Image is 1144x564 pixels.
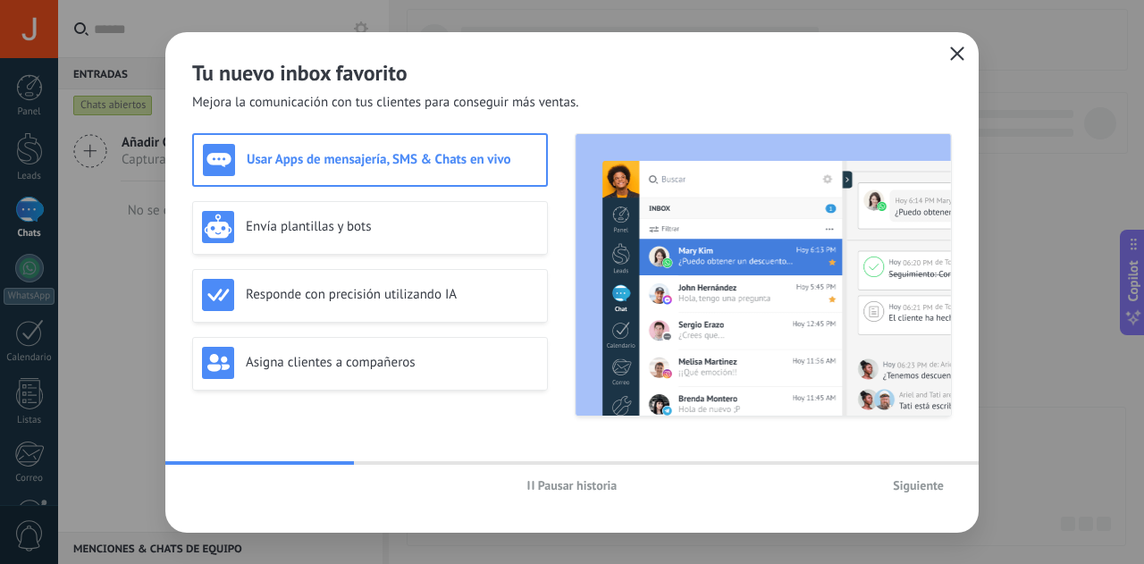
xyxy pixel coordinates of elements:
span: Mejora la comunicación con tus clientes para conseguir más ventas. [192,94,579,112]
span: Siguiente [893,479,944,492]
h2: Tu nuevo inbox favorito [192,59,952,87]
button: Pausar historia [519,472,626,499]
h3: Responde con precisión utilizando IA [246,286,538,303]
h3: Asigna clientes a compañeros [246,354,538,371]
h3: Envía plantillas y bots [246,218,538,235]
h3: Usar Apps de mensajería, SMS & Chats en vivo [247,151,537,168]
span: Pausar historia [538,479,618,492]
button: Siguiente [885,472,952,499]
